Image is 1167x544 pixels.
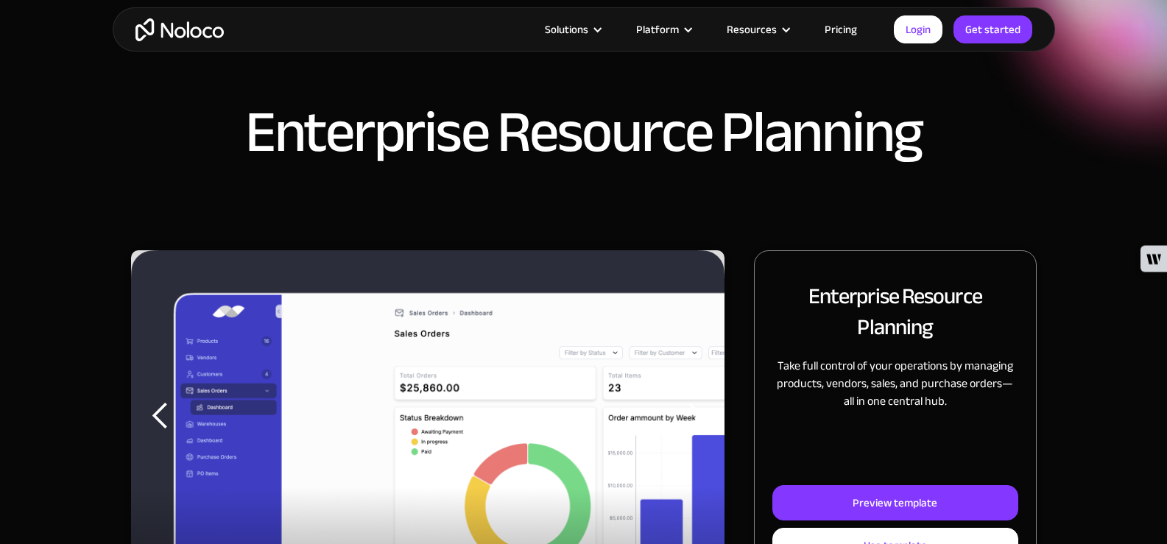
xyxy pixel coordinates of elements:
[772,357,1018,410] p: Take full control of your operations by managing products, vendors, sales, and purchase orders—al...
[772,485,1018,520] a: Preview template
[772,280,1018,342] h2: Enterprise Resource Planning
[806,20,875,39] a: Pricing
[894,15,942,43] a: Login
[636,20,679,39] div: Platform
[618,20,708,39] div: Platform
[953,15,1032,43] a: Get started
[708,20,806,39] div: Resources
[245,103,922,162] h1: Enterprise Resource Planning
[526,20,618,39] div: Solutions
[853,493,937,512] div: Preview template
[545,20,588,39] div: Solutions
[135,18,224,41] a: home
[727,20,777,39] div: Resources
